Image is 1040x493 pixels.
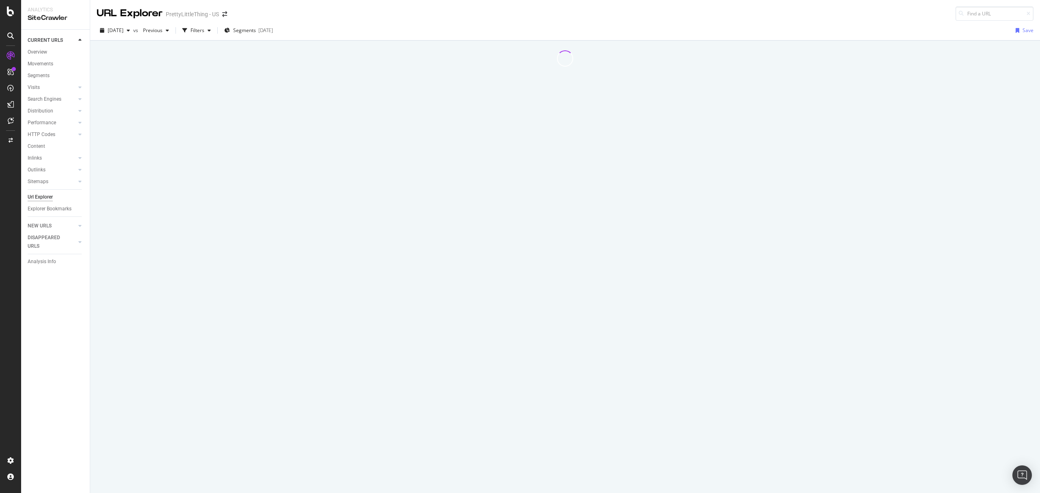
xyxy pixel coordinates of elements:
div: Outlinks [28,166,45,174]
a: Distribution [28,107,76,115]
a: Overview [28,48,84,56]
div: CURRENT URLS [28,36,63,45]
a: Sitemaps [28,177,76,186]
div: Content [28,142,45,151]
div: Url Explorer [28,193,53,201]
a: Explorer Bookmarks [28,205,84,213]
a: HTTP Codes [28,130,76,139]
button: Previous [140,24,172,37]
button: Save [1012,24,1033,37]
div: Overview [28,48,47,56]
div: Analysis Info [28,257,56,266]
span: 2025 Sep. 13th [108,27,123,34]
a: Segments [28,71,84,80]
div: Save [1023,27,1033,34]
div: URL Explorer [97,6,162,20]
a: Movements [28,60,84,68]
div: Open Intercom Messenger [1012,465,1032,485]
div: Filters [191,27,204,34]
div: Sitemaps [28,177,48,186]
span: Previous [140,27,162,34]
div: HTTP Codes [28,130,55,139]
div: Visits [28,83,40,92]
div: Movements [28,60,53,68]
div: SiteCrawler [28,13,83,23]
div: Inlinks [28,154,42,162]
div: Search Engines [28,95,61,104]
button: Filters [179,24,214,37]
a: Url Explorer [28,193,84,201]
div: Explorer Bookmarks [28,205,71,213]
div: DISAPPEARED URLS [28,234,69,251]
a: Analysis Info [28,257,84,266]
button: [DATE] [97,24,133,37]
a: CURRENT URLS [28,36,76,45]
button: Segments[DATE] [221,24,276,37]
div: Performance [28,119,56,127]
a: DISAPPEARED URLS [28,234,76,251]
div: Segments [28,71,50,80]
a: Performance [28,119,76,127]
span: Segments [233,27,256,34]
div: NEW URLS [28,222,52,230]
div: Analytics [28,6,83,13]
div: arrow-right-arrow-left [222,11,227,17]
div: PrettyLittleThing - US [166,10,219,18]
span: vs [133,27,140,34]
a: NEW URLS [28,222,76,230]
a: Inlinks [28,154,76,162]
input: Find a URL [955,6,1033,21]
a: Visits [28,83,76,92]
a: Content [28,142,84,151]
a: Outlinks [28,166,76,174]
a: Search Engines [28,95,76,104]
div: [DATE] [258,27,273,34]
div: Distribution [28,107,53,115]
